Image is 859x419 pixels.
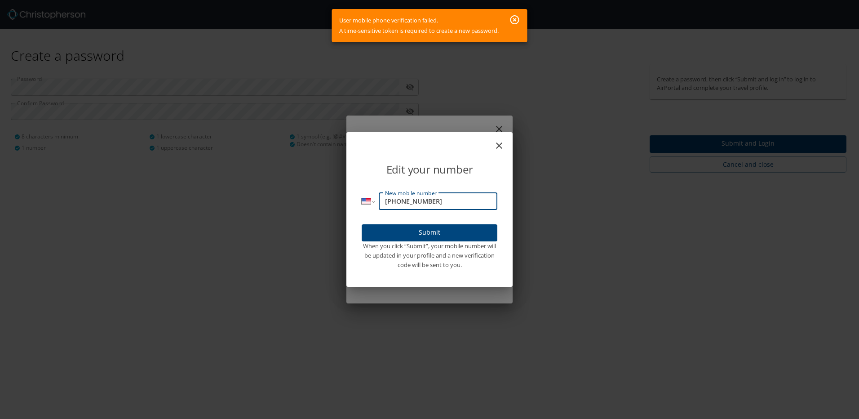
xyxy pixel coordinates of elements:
[339,12,499,40] div: User mobile phone verification failed. A time-sensitive token is required to create a new password.
[369,227,490,238] span: Submit
[362,241,497,269] div: When you click “Submit”, your mobile number will be updated in your profile and a new verificatio...
[362,161,497,178] p: Edit your number
[362,224,497,242] button: Submit
[498,136,509,147] button: close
